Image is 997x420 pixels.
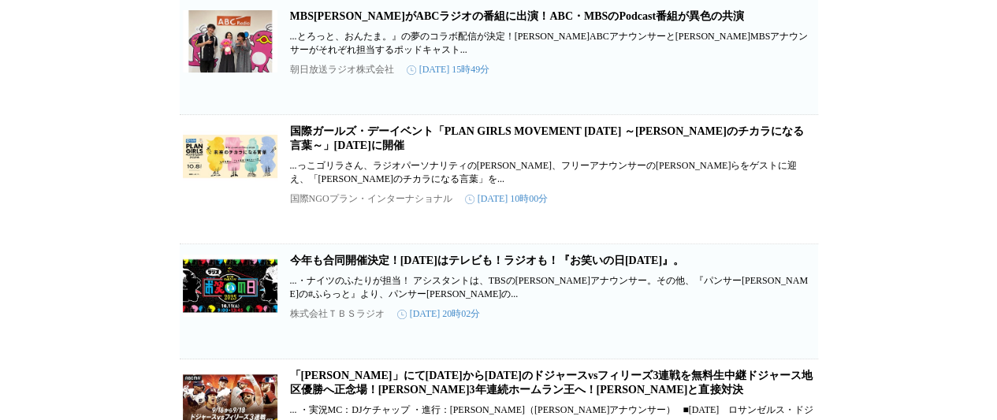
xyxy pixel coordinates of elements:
time: [DATE] 15時49分 [407,63,490,76]
time: [DATE] 10時00分 [465,192,549,206]
p: 株式会社ＴＢＳラジオ [290,307,385,321]
img: MBS藤林アナがABCラジオの番組に出演！ABC・MBSのPodcast番組が異色の共演 [183,9,277,72]
p: ...・ナイツのふたりが担当！ アシスタントは、TBSの[PERSON_NAME]アナウンサー。その他、『パンサー[PERSON_NAME]の#ふらっと』より、パンサー[PERSON_NAME]... [290,274,815,301]
p: 朝日放送ラジオ株式会社 [290,63,394,76]
a: 国際ガールズ・デーイベント「PLAN GIRLS MOVEMENT [DATE] ～[PERSON_NAME]のチカラになる言葉～」[DATE]に開催 [290,125,804,151]
time: [DATE] 20時02分 [397,307,481,321]
p: ...っこゴリラさん、ラジオパーソナリティの[PERSON_NAME]、フリーアナウンサーの[PERSON_NAME]らをゲストに迎え、「[PERSON_NAME]のチカラになる言葉」を... [290,159,815,186]
a: 今年も合同開催決定！[DATE]はテレビも！ラジオも！『お笑いの日[DATE]』。 [290,255,684,266]
p: 国際NGOプラン・インターナショナル [290,192,452,206]
img: 今年も合同開催決定！10月11日（土）はテレビも！ラジオも！『お笑いの日2025』。 [183,254,277,317]
p: ...とろっと、おんたま。』の夢のコラボ配信が決定！[PERSON_NAME]ABCアナウンサーと[PERSON_NAME]MBSアナウンサーがそれぞれ担当するポッドキャスト... [290,30,815,57]
img: 国際ガールズ・デーイベント「PLAN GIRLS MOVEMENT 2025 ～未来のチカラになる言葉～」10月8日（水）に開催 [183,125,277,188]
a: 「[PERSON_NAME]」にて[DATE]から[DATE]のドジャースvsフィリーズ3連戦を無料生中継ドジャース地区優勝へ正念場！[PERSON_NAME]3年連続ホームラン王へ！[PERS... [290,370,813,396]
a: MBS[PERSON_NAME]がABCラジオの番組に出演！ABC・MBSのPodcast番組が異色の共演 [290,10,744,22]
